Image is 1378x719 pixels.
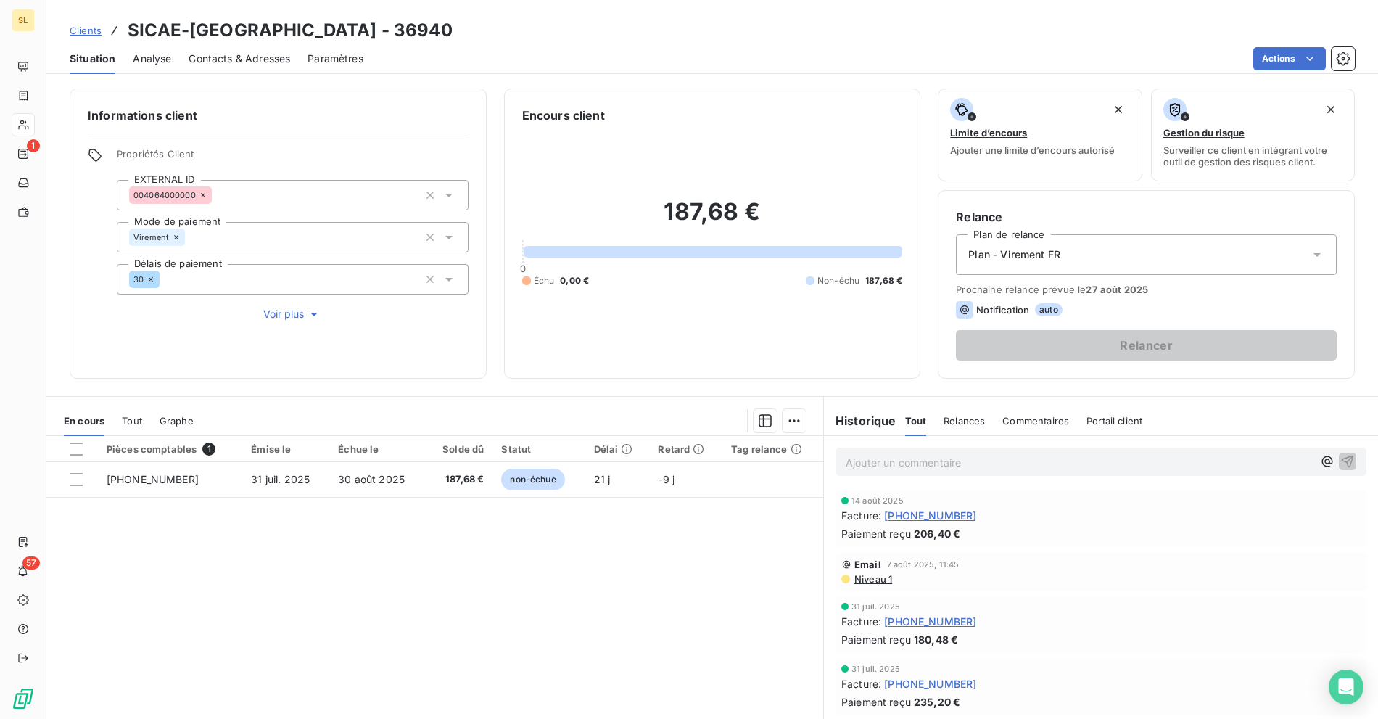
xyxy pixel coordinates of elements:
[434,472,484,487] span: 187,68 €
[914,526,960,541] span: 206,40 €
[884,614,976,629] span: [PHONE_NUMBER]
[968,247,1060,262] span: Plan - Virement FR
[841,508,881,523] span: Facture :
[133,52,171,66] span: Analyse
[160,415,194,427] span: Graphe
[64,415,104,427] span: En cours
[731,443,814,455] div: Tag relance
[12,687,35,710] img: Logo LeanPay
[1163,144,1342,168] span: Surveiller ce client en intégrant votre outil de gestion des risques client.
[853,573,892,585] span: Niveau 1
[884,508,976,523] span: [PHONE_NUMBER]
[202,443,215,456] span: 1
[854,559,881,570] span: Email
[1151,89,1355,181] button: Gestion du risqueSurveiller ce client en intégrant votre outil de gestion des risques client.
[905,415,927,427] span: Tout
[338,473,405,485] span: 30 août 2025
[658,473,674,485] span: -9 j
[944,415,985,427] span: Relances
[160,273,171,286] input: Ajouter une valeur
[117,148,469,168] span: Propriétés Client
[117,306,469,322] button: Voir plus
[189,52,290,66] span: Contacts & Adresses
[841,614,881,629] span: Facture :
[70,52,115,66] span: Situation
[133,275,144,284] span: 30
[185,231,197,244] input: Ajouter une valeur
[976,304,1029,316] span: Notification
[1253,47,1326,70] button: Actions
[133,191,196,200] span: 004064000000
[841,526,911,541] span: Paiement reçu
[1086,284,1148,295] span: 27 août 2025
[263,307,321,321] span: Voir plus
[1329,670,1363,704] div: Open Intercom Messenger
[560,274,589,287] span: 0,00 €
[956,284,1337,295] span: Prochaine relance prévue le
[12,9,35,32] div: SL
[128,17,453,44] h3: SICAE-[GEOGRAPHIC_DATA] - 36940
[88,107,469,124] h6: Informations client
[938,89,1142,181] button: Limite d’encoursAjouter une limite d’encours autorisé
[865,274,902,287] span: 187,68 €
[956,208,1337,226] h6: Relance
[308,52,363,66] span: Paramètres
[884,676,976,691] span: [PHONE_NUMBER]
[950,127,1027,139] span: Limite d’encours
[434,443,484,455] div: Solde dû
[1086,415,1142,427] span: Portail client
[841,694,911,710] span: Paiement reçu
[658,443,713,455] div: Retard
[212,189,223,202] input: Ajouter une valeur
[824,412,896,430] h6: Historique
[27,139,40,152] span: 1
[133,233,169,242] span: Virement
[501,443,576,455] div: Statut
[594,473,611,485] span: 21 j
[851,496,904,505] span: 14 août 2025
[1163,127,1245,139] span: Gestion du risque
[817,274,859,287] span: Non-échu
[914,632,958,647] span: 180,48 €
[534,274,555,287] span: Échu
[70,25,102,36] span: Clients
[851,665,900,673] span: 31 juil. 2025
[1002,415,1069,427] span: Commentaires
[107,443,234,456] div: Pièces comptables
[887,560,960,569] span: 7 août 2025, 11:45
[107,473,199,485] span: [PHONE_NUMBER]
[594,443,641,455] div: Délai
[522,197,903,241] h2: 187,68 €
[950,144,1115,156] span: Ajouter une limite d’encours autorisé
[251,443,321,455] div: Émise le
[522,107,605,124] h6: Encours client
[501,469,564,490] span: non-échue
[956,330,1337,361] button: Relancer
[851,602,900,611] span: 31 juil. 2025
[22,556,40,570] span: 57
[338,443,416,455] div: Échue le
[70,23,102,38] a: Clients
[12,142,34,165] a: 1
[122,415,142,427] span: Tout
[914,694,960,710] span: 235,20 €
[841,632,911,647] span: Paiement reçu
[251,473,310,485] span: 31 juil. 2025
[520,263,526,274] span: 0
[841,676,881,691] span: Facture :
[1035,303,1063,316] span: auto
